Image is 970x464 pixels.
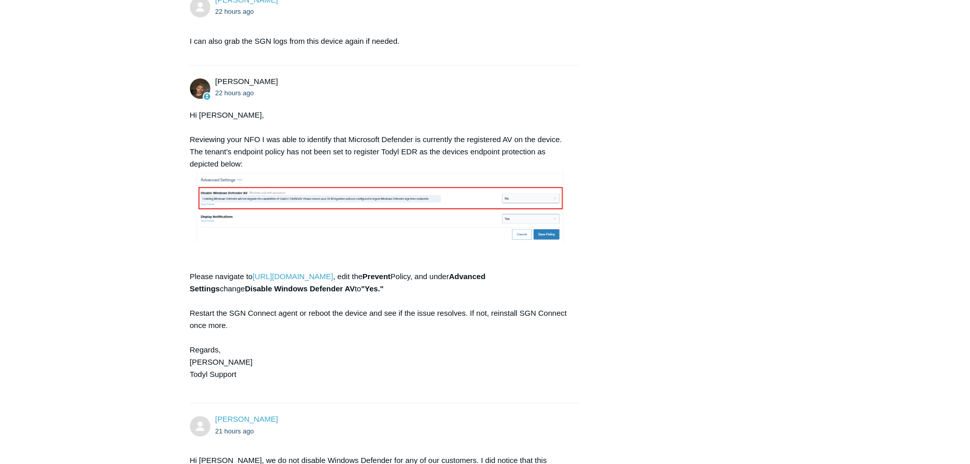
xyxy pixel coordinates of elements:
span: Andy Paull [215,77,278,86]
strong: Prevent [363,272,391,281]
a: [URL][DOMAIN_NAME] [253,272,333,281]
time: 09/17/2025, 15:32 [215,89,254,97]
a: [PERSON_NAME] [215,415,278,423]
time: 09/17/2025, 14:48 [215,8,254,15]
p: I can also grab the SGN logs from this device again if needed. [190,35,570,47]
strong: "Yes." [361,284,383,293]
div: Hi [PERSON_NAME], Reviewing your NFO I was able to identify that Microsoft Defender is currently ... [190,109,570,393]
time: 09/17/2025, 16:40 [215,427,254,435]
strong: Disable Windows Defender AV [245,284,355,293]
span: Anastasia Campbell [215,415,278,423]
